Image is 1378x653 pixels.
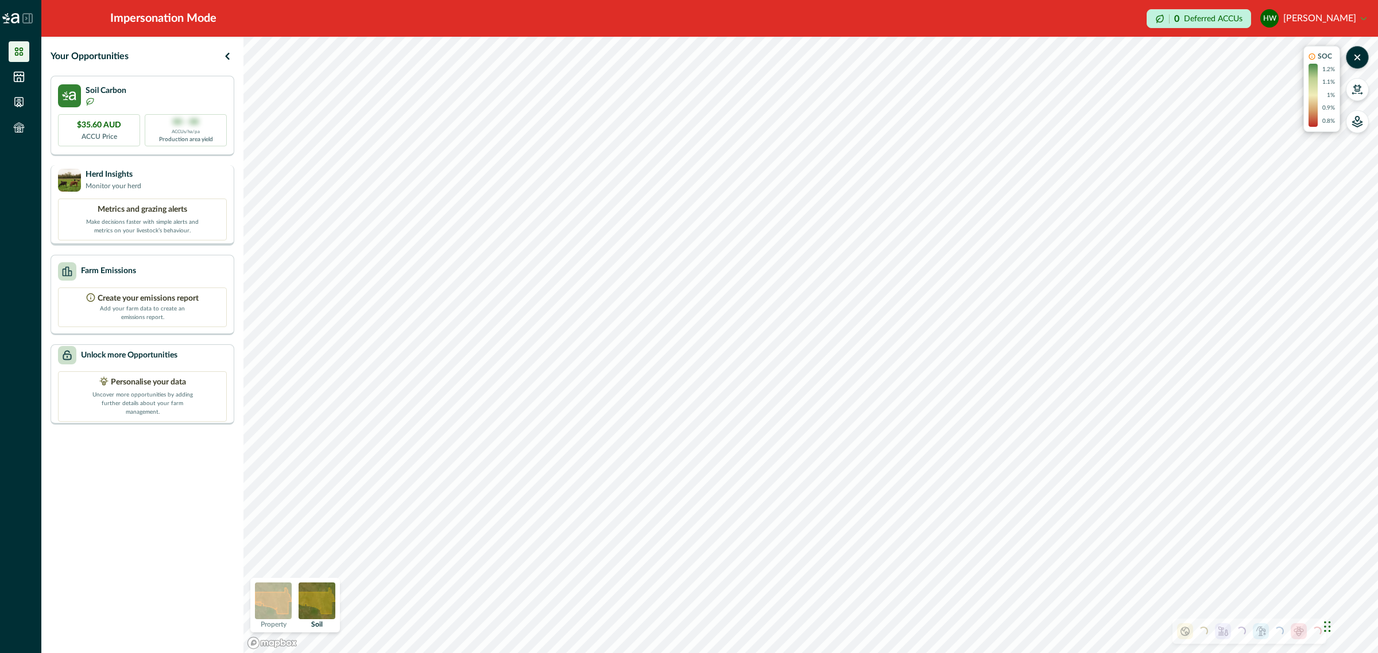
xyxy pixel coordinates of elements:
[98,204,187,216] p: Metrics and grazing alerts
[99,305,185,322] p: Add your farm data to create an emissions report.
[77,119,121,131] p: $35.60 AUD
[81,349,177,362] p: Unlock more Opportunities
[1322,117,1335,126] p: 0.8%
[98,293,199,305] p: Create your emissions report
[255,582,292,619] img: property preview
[1324,609,1331,644] div: Drag
[261,621,287,628] p: Property
[86,181,141,191] p: Monitor your herd
[311,621,323,628] p: Soil
[1327,91,1335,100] p: 1%
[299,582,335,619] img: soil preview
[1322,65,1335,74] p: 1.2%
[51,49,129,63] p: Your Opportunities
[159,135,213,144] p: Production area yield
[173,116,199,129] p: 00 - 00
[247,636,297,650] a: Mapbox logo
[81,265,136,277] p: Farm Emissions
[1322,78,1335,87] p: 1.1%
[85,388,200,417] p: Uncover more opportunities by adding further details about your farm management.
[85,216,200,235] p: Make decisions faster with simple alerts and metrics on your livestock’s behaviour.
[1322,104,1335,112] p: 0.9%
[1174,14,1179,24] p: 0
[111,376,186,388] p: Personalise your data
[172,129,200,135] p: ACCUs/ha/pa
[1260,5,1367,32] button: Helen Wyatt[PERSON_NAME]
[86,169,141,181] p: Herd Insights
[1184,14,1242,23] p: Deferred ACCUs
[2,13,20,24] img: Logo
[1321,598,1378,653] iframe: Chat Widget
[110,10,216,27] div: Impersonation Mode
[82,131,117,142] p: ACCU Price
[86,85,126,97] p: Soil Carbon
[1318,51,1332,61] p: SOC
